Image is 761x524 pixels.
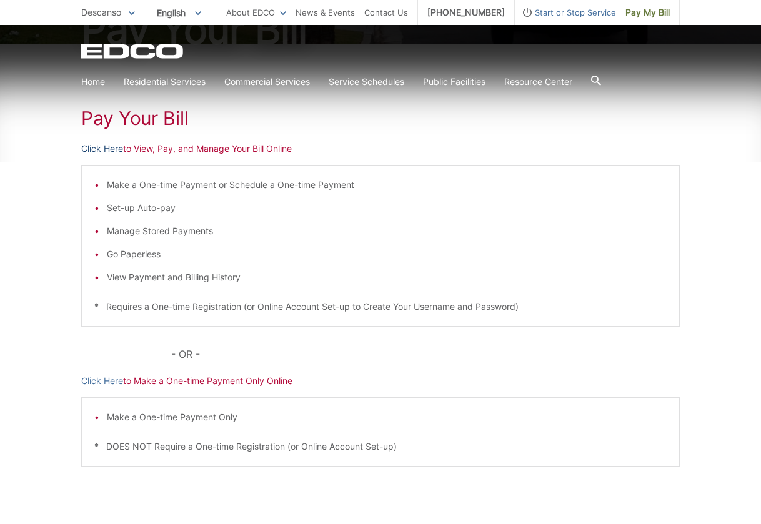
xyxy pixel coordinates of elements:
[107,247,667,261] li: Go Paperless
[81,44,185,59] a: EDCD logo. Return to the homepage.
[81,142,680,156] p: to View, Pay, and Manage Your Bill Online
[81,75,105,89] a: Home
[94,440,667,453] p: * DOES NOT Require a One-time Registration (or Online Account Set-up)
[147,2,211,23] span: English
[329,75,404,89] a: Service Schedules
[107,410,667,424] li: Make a One-time Payment Only
[364,6,408,19] a: Contact Us
[226,6,286,19] a: About EDCO
[423,75,485,89] a: Public Facilities
[107,270,667,284] li: View Payment and Billing History
[296,6,355,19] a: News & Events
[504,75,572,89] a: Resource Center
[171,345,680,363] p: - OR -
[124,75,206,89] a: Residential Services
[107,178,667,192] li: Make a One-time Payment or Schedule a One-time Payment
[224,75,310,89] a: Commercial Services
[81,374,680,388] p: to Make a One-time Payment Only Online
[81,374,123,388] a: Click Here
[107,224,667,238] li: Manage Stored Payments
[107,201,667,215] li: Set-up Auto-pay
[625,6,670,19] span: Pay My Bill
[94,300,667,314] p: * Requires a One-time Registration (or Online Account Set-up to Create Your Username and Password)
[81,142,123,156] a: Click Here
[81,7,121,17] span: Descanso
[81,107,680,129] h1: Pay Your Bill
